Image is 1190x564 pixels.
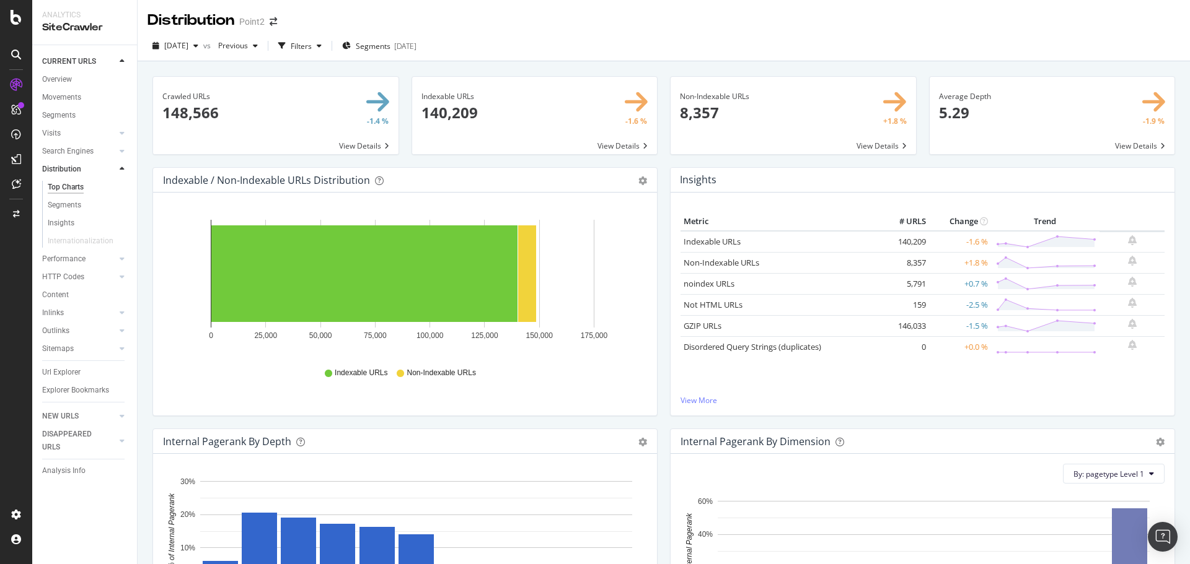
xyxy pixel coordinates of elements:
div: Sitemaps [42,342,74,355]
text: 50,000 [309,331,332,340]
a: Inlinks [42,306,116,319]
div: NEW URLS [42,410,79,423]
div: gear [638,176,647,185]
td: +1.8 % [929,252,991,273]
td: 5,791 [879,273,929,294]
a: View More [681,395,1165,406]
div: [DATE] [394,41,416,51]
div: Visits [42,127,61,140]
div: Distribution [148,10,234,31]
div: Inlinks [42,306,64,319]
div: Indexable / Non-Indexable URLs Distribution [163,174,370,186]
a: Non-Indexable URLs [684,257,759,268]
td: 146,033 [879,315,929,336]
a: Distribution [42,163,116,176]
text: 125,000 [471,331,498,340]
text: 75,000 [364,331,387,340]
button: Previous [213,36,263,56]
text: 20% [180,511,195,519]
a: Outlinks [42,324,116,337]
div: HTTP Codes [42,271,84,284]
text: 10% [180,544,195,552]
a: noindex URLs [684,278,734,289]
div: gear [638,438,647,446]
a: Insights [48,217,128,230]
a: Movements [42,91,128,104]
h4: Insights [680,171,716,188]
a: Segments [42,109,128,122]
span: By: pagetype Level 1 [1073,469,1144,479]
a: NEW URLS [42,410,116,423]
a: Not HTML URLs [684,299,743,310]
a: Search Engines [42,145,116,158]
div: CURRENT URLS [42,55,96,68]
span: Segments [356,41,390,51]
th: # URLS [879,212,929,231]
div: Internal Pagerank by Depth [163,435,291,448]
div: Analytics [42,10,127,20]
text: 0 [209,331,213,340]
text: 100,000 [416,331,444,340]
span: vs [203,40,213,51]
div: Distribution [42,163,81,176]
div: bell-plus [1128,340,1137,350]
a: CURRENT URLS [42,55,116,68]
a: Disordered Query Strings (duplicates) [684,341,821,352]
a: Visits [42,127,116,140]
div: bell-plus [1128,298,1137,308]
button: [DATE] [148,36,203,56]
text: 25,000 [254,331,277,340]
div: Open Intercom Messenger [1148,522,1178,552]
button: By: pagetype Level 1 [1063,464,1165,484]
a: DISAPPEARED URLS [42,428,116,454]
a: Url Explorer [42,366,128,379]
a: Performance [42,253,116,266]
div: Segments [42,109,76,122]
td: 140,209 [879,231,929,253]
td: 8,357 [879,252,929,273]
div: arrow-right-arrow-left [270,17,277,26]
th: Metric [681,212,879,231]
text: 40% [698,531,713,539]
td: -1.5 % [929,315,991,336]
div: Segments [48,199,81,212]
td: 159 [879,294,929,315]
div: Filters [291,41,312,51]
span: 2025 Sep. 4th [164,40,188,51]
span: Non-Indexable URLs [407,368,475,378]
div: Top Charts [48,181,84,194]
text: 175,000 [581,331,608,340]
button: Filters [273,36,327,56]
span: Previous [213,40,248,51]
div: gear [1156,438,1165,446]
div: Movements [42,91,81,104]
text: 150,000 [526,331,553,340]
div: Url Explorer [42,366,81,379]
a: GZIP URLs [684,320,721,331]
svg: A chart. [163,212,643,356]
div: Analysis Info [42,464,86,477]
span: Indexable URLs [335,368,387,378]
div: SiteCrawler [42,20,127,35]
div: Insights [48,217,74,230]
div: bell-plus [1128,235,1137,245]
td: +0.7 % [929,273,991,294]
td: 0 [879,336,929,357]
td: -2.5 % [929,294,991,315]
a: Sitemaps [42,342,116,355]
a: HTTP Codes [42,271,116,284]
div: Content [42,289,69,302]
div: Internal Pagerank By Dimension [681,435,831,448]
td: -1.6 % [929,231,991,253]
a: Top Charts [48,181,128,194]
div: Search Engines [42,145,94,158]
text: 60% [698,497,713,506]
div: bell-plus [1128,256,1137,266]
div: Explorer Bookmarks [42,384,109,397]
a: Segments [48,199,128,212]
div: Internationalization [48,235,113,248]
a: Indexable URLs [684,236,741,247]
a: Overview [42,73,128,86]
div: bell-plus [1128,277,1137,287]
